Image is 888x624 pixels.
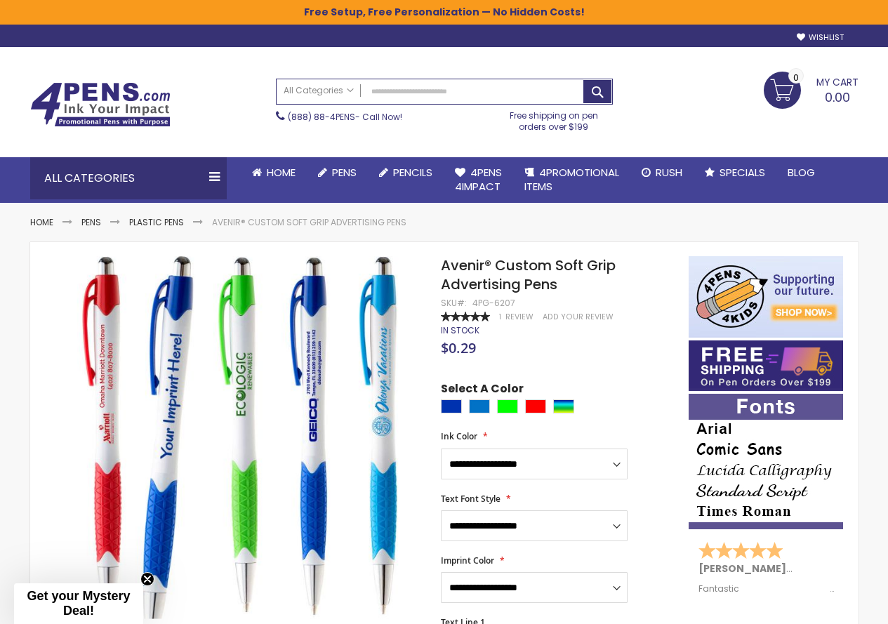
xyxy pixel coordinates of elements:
a: Pens [81,216,101,228]
span: [PERSON_NAME] [698,562,791,576]
div: Lime Green [497,399,518,413]
a: Specials [694,157,776,188]
div: Blue [441,399,462,413]
span: 0.00 [825,88,850,106]
span: In stock [441,324,479,336]
span: 0 [793,71,799,84]
a: Blog [776,157,826,188]
span: Pencils [393,165,432,180]
img: Avenir® Custom Soft Grip Advertising Pens [58,254,423,618]
a: All Categories [277,79,361,102]
span: Specials [720,165,765,180]
div: Assorted [553,399,574,413]
span: $0.29 [441,338,476,357]
a: Wishlist [797,32,844,43]
span: Review [505,312,534,322]
a: Pencils [368,157,444,188]
div: Get your Mystery Deal!Close teaser [14,583,143,624]
span: 1 [499,312,501,322]
span: All Categories [284,85,354,96]
div: Fantastic [698,584,835,594]
a: 1 Review [499,312,536,322]
span: Blog [788,165,815,180]
a: Pens [307,157,368,188]
span: Pens [332,165,357,180]
span: Avenir® Custom Soft Grip Advertising Pens [441,255,616,294]
span: Ink Color [441,430,477,442]
div: Availability [441,325,479,336]
div: 100% [441,312,490,321]
img: Free shipping on orders over $199 [689,340,843,391]
div: Blue Light [469,399,490,413]
a: Home [241,157,307,188]
img: 4Pens Custom Pens and Promotional Products [30,82,171,127]
span: Home [267,165,296,180]
strong: SKU [441,297,467,309]
a: Home [30,216,53,228]
a: 0.00 0 [764,72,859,107]
span: 4PROMOTIONAL ITEMS [524,165,619,194]
button: Close teaser [140,572,154,586]
a: Add Your Review [543,312,614,322]
a: Rush [630,157,694,188]
span: Rush [656,165,682,180]
a: 4Pens4impact [444,157,513,203]
span: Text Font Style [441,493,501,505]
div: 4PG-6207 [472,298,515,309]
span: - Call Now! [288,111,402,123]
img: font-personalization-examples [689,394,843,529]
a: 4PROMOTIONALITEMS [513,157,630,203]
span: Get your Mystery Deal! [27,589,130,618]
span: Select A Color [441,381,524,400]
img: 4pens 4 kids [689,256,843,338]
div: All Categories [30,157,227,199]
a: (888) 88-4PENS [288,111,355,123]
span: Imprint Color [441,555,494,566]
span: 4Pens 4impact [455,165,502,194]
a: Plastic Pens [129,216,184,228]
div: Red [525,399,546,413]
iframe: Google Customer Reviews [772,586,888,624]
li: Avenir® Custom Soft Grip Advertising Pens [212,217,406,228]
div: Free shipping on pen orders over $199 [495,105,613,133]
